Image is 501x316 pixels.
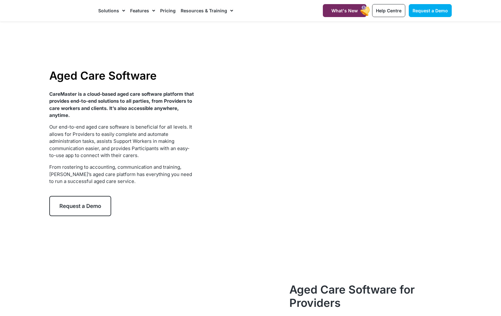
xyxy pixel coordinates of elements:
a: What's New [323,4,366,17]
span: Request a Demo [413,8,448,13]
span: Our end-to-end aged care software is beneficial for all levels. It allows for Providers to easily... [49,124,192,158]
span: Help Centre [376,8,401,13]
span: From rostering to accounting, communication and training, [PERSON_NAME]’s aged care platform has ... [49,164,192,184]
strong: CareMaster is a cloud-based aged care software platform that provides end-to-end solutions to all... [49,91,194,118]
h2: Aged Care Software for Providers [289,283,452,309]
img: CareMaster Logo [49,6,92,15]
span: Request a Demo [59,203,101,209]
h1: Aged Care Software [49,69,194,82]
a: Request a Demo [409,4,452,17]
span: What's New [331,8,358,13]
a: Help Centre [372,4,405,17]
a: Request a Demo [49,196,111,216]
